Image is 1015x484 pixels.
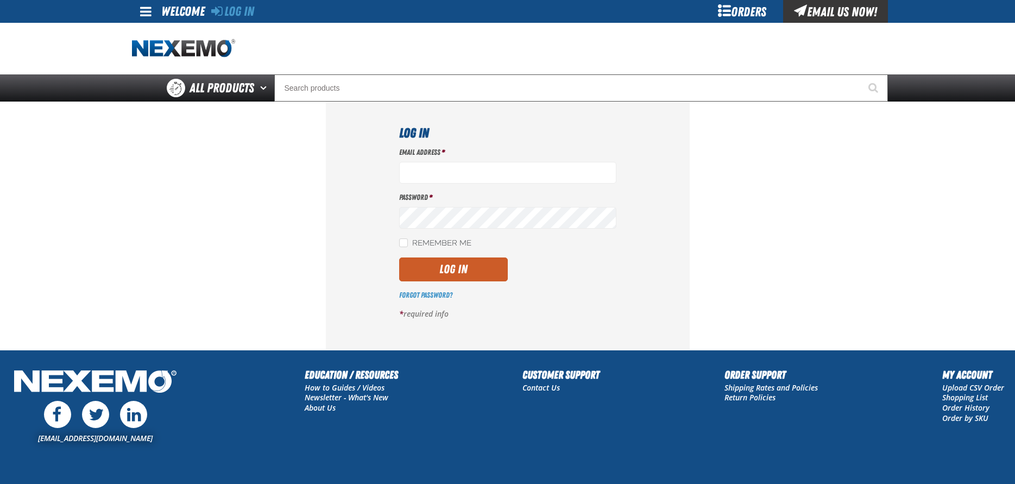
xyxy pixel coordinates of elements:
[942,382,1004,393] a: Upload CSV Order
[11,367,180,399] img: Nexemo Logo
[305,382,384,393] a: How to Guides / Videos
[522,382,560,393] a: Contact Us
[274,74,888,102] input: Search
[399,238,471,249] label: Remember Me
[522,367,600,383] h2: Customer Support
[305,392,388,403] a: Newsletter - What's New
[132,39,235,58] img: Nexemo logo
[942,413,988,423] a: Order by SKU
[724,392,776,403] a: Return Policies
[399,123,616,143] h1: Log In
[942,392,988,403] a: Shopping List
[305,403,336,413] a: About Us
[942,403,989,413] a: Order History
[305,367,398,383] h2: Education / Resources
[399,147,616,158] label: Email Address
[211,4,254,19] a: Log In
[256,74,274,102] button: Open All Products pages
[724,382,818,393] a: Shipping Rates and Policies
[399,192,616,203] label: Password
[399,291,452,299] a: Forgot Password?
[942,367,1004,383] h2: My Account
[861,74,888,102] button: Start Searching
[399,257,508,281] button: Log In
[399,238,408,247] input: Remember Me
[724,367,818,383] h2: Order Support
[132,39,235,58] a: Home
[399,309,616,319] p: required info
[38,433,153,443] a: [EMAIL_ADDRESS][DOMAIN_NAME]
[190,78,254,98] span: All Products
